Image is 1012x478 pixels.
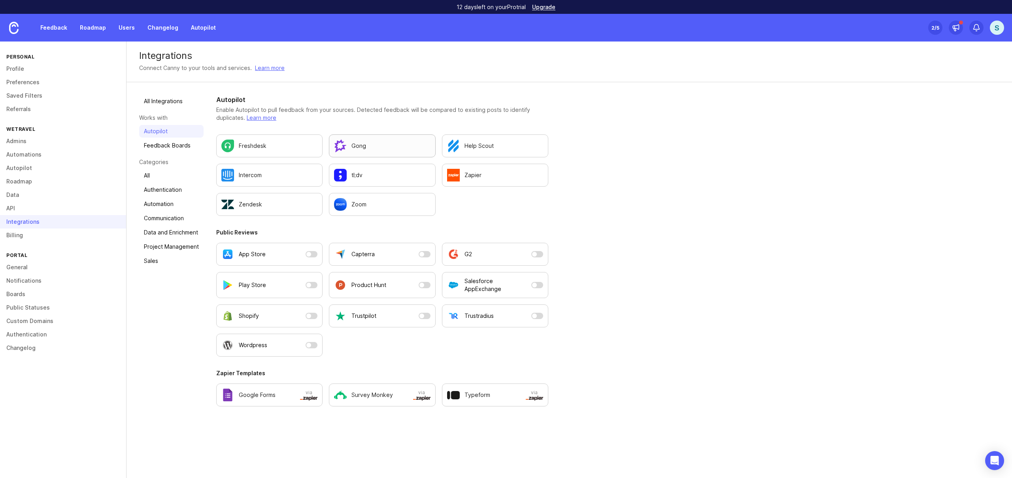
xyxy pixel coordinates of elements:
[464,142,494,150] p: Help Scout
[464,171,481,179] p: Zapier
[457,3,526,11] p: 12 days left on your Pro trial
[329,193,435,216] a: Configure Zoom settings.
[351,281,386,289] p: Product Hunt
[300,389,317,401] span: via
[216,384,323,406] a: Configure Google Forms in a new tab.
[139,198,204,210] a: Automation
[442,243,548,266] button: G2 is currently disabled as an Autopilot data source. Open a modal to adjust settings.
[239,142,266,150] p: Freshdesk
[329,384,435,406] a: Configure Survey Monkey in a new tab.
[239,341,267,349] p: Wordpress
[442,272,548,298] button: Salesforce AppExchange is currently disabled as an Autopilot data source. Open a modal to adjust ...
[75,21,111,35] a: Roadmap
[329,164,435,187] a: Configure tl;dv settings.
[239,281,266,289] p: Play Store
[329,243,435,266] button: Capterra is currently disabled as an Autopilot data source. Open a modal to adjust settings.
[442,164,548,187] a: Configure Zapier in a new tab.
[239,200,262,208] p: Zendesk
[139,240,204,253] a: Project Management
[239,171,262,179] p: Intercom
[239,391,276,399] p: Google Forms
[985,451,1004,470] div: Open Intercom Messenger
[351,250,375,258] p: Capterra
[114,21,140,35] a: Users
[329,304,435,327] button: Trustpilot is currently disabled as an Autopilot data source. Open a modal to adjust settings.
[255,64,285,72] a: Learn more
[139,125,204,138] a: Autopilot
[216,369,548,377] h3: Zapier Templates
[139,255,204,267] a: Sales
[990,21,1004,35] button: S
[464,250,472,258] p: G2
[139,226,204,239] a: Data and Enrichment
[216,193,323,216] a: Configure Zendesk settings.
[139,158,204,166] p: Categories
[442,134,548,157] a: Configure Help Scout settings.
[442,304,548,327] button: Trustradius is currently disabled as an Autopilot data source. Open a modal to adjust settings.
[247,114,276,121] a: Learn more
[413,389,430,401] span: via
[216,272,323,298] button: Play Store is currently disabled as an Autopilot data source. Open a modal to adjust settings.
[216,243,323,266] button: App Store is currently disabled as an Autopilot data source. Open a modal to adjust settings.
[526,389,543,401] span: via
[464,277,528,293] p: Salesforce AppExchange
[351,200,366,208] p: Zoom
[351,391,393,399] p: Survey Monkey
[143,21,183,35] a: Changelog
[216,304,323,327] button: Shopify is currently disabled as an Autopilot data source. Open a modal to adjust settings.
[139,51,999,60] div: Integrations
[139,139,204,152] a: Feedback Boards
[351,142,366,150] p: Gong
[442,384,548,406] a: Configure Typeform in a new tab.
[139,95,204,108] a: All Integrations
[216,164,323,187] a: Configure Intercom settings.
[9,22,19,34] img: Canny Home
[139,64,252,72] div: Connect Canny to your tools and services.
[532,4,555,10] a: Upgrade
[931,22,939,33] div: 2 /5
[216,134,323,157] a: Configure Freshdesk settings.
[139,212,204,225] a: Communication
[216,334,323,357] button: Wordpress is currently disabled as an Autopilot data source. Open a modal to adjust settings.
[300,396,317,401] img: svg+xml;base64,PHN2ZyB3aWR0aD0iNTAwIiBoZWlnaHQ9IjEzNiIgZmlsbD0ibm9uZSIgeG1sbnM9Imh0dHA6Ly93d3cudz...
[526,396,543,401] img: svg+xml;base64,PHN2ZyB3aWR0aD0iNTAwIiBoZWlnaHQ9IjEzNiIgZmlsbD0ibm9uZSIgeG1sbnM9Imh0dHA6Ly93d3cudz...
[139,169,204,182] a: All
[216,95,548,104] h2: Autopilot
[139,183,204,196] a: Authentication
[464,391,490,399] p: Typeform
[329,134,435,157] a: Configure Gong settings.
[139,114,204,122] p: Works with
[36,21,72,35] a: Feedback
[216,106,548,122] p: Enable Autopilot to pull feedback from your sources. Detected feedback will be compared to existi...
[351,312,376,320] p: Trustpilot
[413,396,430,401] img: svg+xml;base64,PHN2ZyB3aWR0aD0iNTAwIiBoZWlnaHQ9IjEzNiIgZmlsbD0ibm9uZSIgeG1sbnM9Imh0dHA6Ly93d3cudz...
[186,21,221,35] a: Autopilot
[464,312,494,320] p: Trustradius
[239,250,266,258] p: App Store
[239,312,259,320] p: Shopify
[216,229,548,236] h3: Public Reviews
[928,21,942,35] button: 2/5
[329,272,435,298] button: Product Hunt is currently disabled as an Autopilot data source. Open a modal to adjust settings.
[351,171,363,179] p: tl;dv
